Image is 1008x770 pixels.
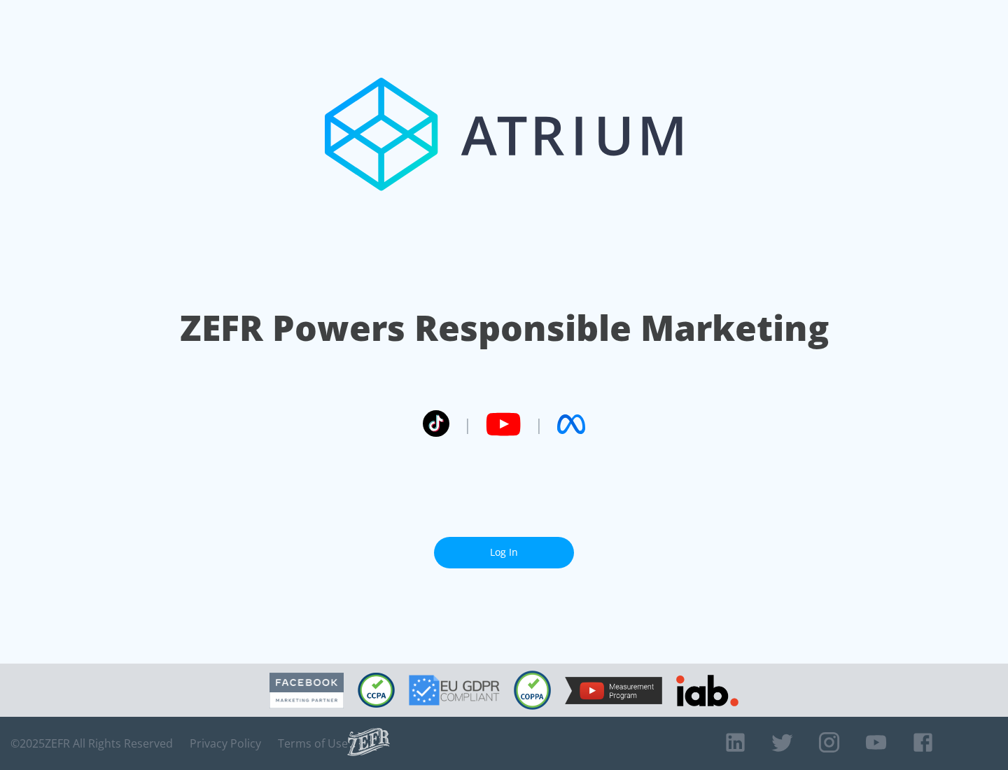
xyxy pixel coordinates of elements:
a: Terms of Use [278,736,348,750]
span: © 2025 ZEFR All Rights Reserved [10,736,173,750]
img: IAB [676,675,738,706]
a: Log In [434,537,574,568]
img: Facebook Marketing Partner [269,673,344,708]
img: YouTube Measurement Program [565,677,662,704]
img: COPPA Compliant [514,671,551,710]
span: | [463,414,472,435]
a: Privacy Policy [190,736,261,750]
img: CCPA Compliant [358,673,395,708]
h1: ZEFR Powers Responsible Marketing [180,304,829,352]
img: GDPR Compliant [409,675,500,706]
span: | [535,414,543,435]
